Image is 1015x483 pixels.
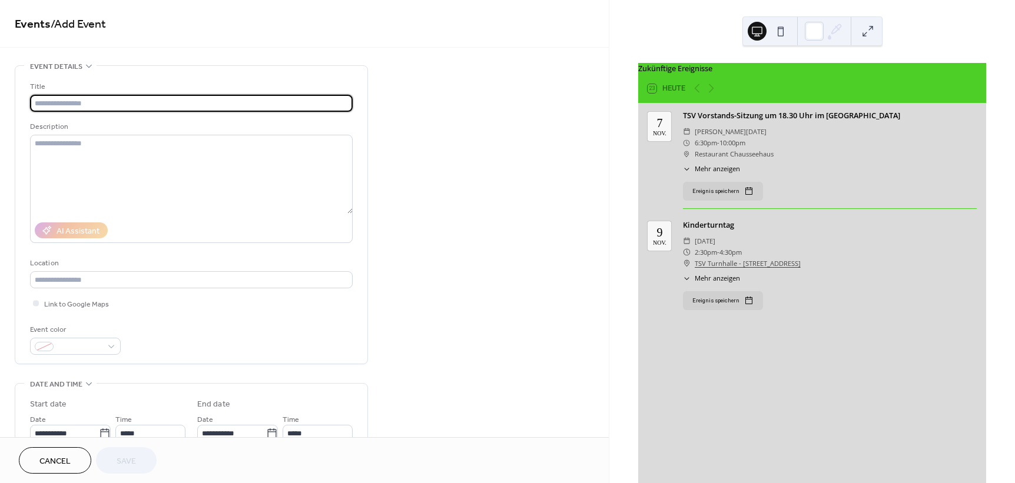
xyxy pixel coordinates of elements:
[197,398,230,411] div: End date
[717,137,719,148] span: -
[30,81,350,93] div: Title
[683,235,691,247] div: ​
[683,126,691,137] div: ​
[653,131,666,136] div: Nov.
[683,219,977,231] div: Kinderturntag
[30,378,82,391] span: Date and time
[719,247,742,258] span: 4:30pm
[44,298,109,311] span: Link to Google Maps
[683,164,691,174] div: ​
[19,447,91,474] button: Cancel
[683,137,691,148] div: ​
[283,414,299,426] span: Time
[683,274,691,284] div: ​
[695,137,717,148] span: 6:30pm
[695,258,801,269] a: TSV Turnhalle - [STREET_ADDRESS]
[30,414,46,426] span: Date
[695,235,715,247] span: [DATE]
[30,398,67,411] div: Start date
[719,137,745,148] span: 10:00pm
[683,148,691,159] div: ​
[695,148,774,159] span: Restaurant Chausseehaus
[683,110,977,121] div: TSV Vorstands-Sitzung um 18.30 Uhr im [GEOGRAPHIC_DATA]
[653,240,666,246] div: Nov.
[695,274,740,284] span: Mehr anzeigen
[683,258,691,269] div: ​
[638,63,986,74] div: Zukünftige Ereignisse
[695,126,767,137] span: [PERSON_NAME][DATE]
[197,414,213,426] span: Date
[683,182,763,201] button: Ereignis speichern
[51,13,106,36] span: / Add Event
[30,121,350,133] div: Description
[656,226,662,238] div: 9
[683,291,763,310] button: Ereignis speichern
[683,274,739,284] button: ​Mehr anzeigen
[717,247,719,258] span: -
[15,13,51,36] a: Events
[695,247,717,258] span: 2:30pm
[695,164,740,174] span: Mehr anzeigen
[39,455,71,468] span: Cancel
[30,324,118,336] div: Event color
[115,414,132,426] span: Time
[656,117,662,129] div: 7
[683,164,739,174] button: ​Mehr anzeigen
[30,257,350,269] div: Location
[683,247,691,258] div: ​
[30,61,82,73] span: Event details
